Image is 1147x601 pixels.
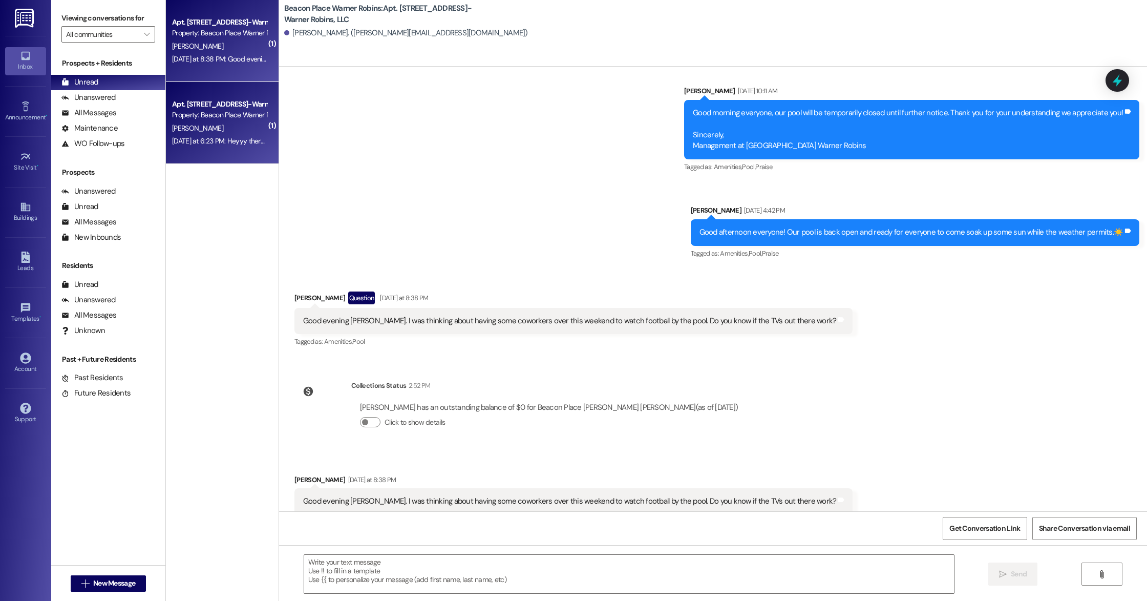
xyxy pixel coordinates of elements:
[303,316,837,326] div: Good evening [PERSON_NAME]. I was thinking about having some coworkers over this weekend to watch...
[294,334,853,349] div: Tagged as:
[294,292,853,308] div: [PERSON_NAME]
[61,310,116,321] div: All Messages
[61,279,98,290] div: Unread
[5,248,46,276] a: Leads
[684,159,1139,174] div: Tagged as:
[93,578,135,589] span: New Message
[66,26,139,43] input: All communities
[172,17,267,28] div: Apt. [STREET_ADDRESS]-Warner Robins, LLC
[741,205,785,216] div: [DATE] 4:42 PM
[61,123,118,134] div: Maintenance
[1011,569,1027,579] span: Send
[61,201,98,212] div: Unread
[360,402,738,413] div: [PERSON_NAME] has an outstanding balance of $0 for Beacon Place [PERSON_NAME] [PERSON_NAME] (as o...
[1039,523,1130,534] span: Share Conversation via email
[377,293,428,303] div: [DATE] at 8:38 PM
[346,474,396,485] div: [DATE] at 8:38 PM
[39,314,41,321] span: •
[5,47,46,75] a: Inbox
[5,198,46,226] a: Buildings
[172,54,716,64] div: [DATE] at 8:38 PM: Good evening [PERSON_NAME]. I was thinking about having some coworkers over th...
[693,108,1123,152] div: Good morning everyone, our pool will be temporarily closed until further notice. Thank you for yo...
[324,337,353,346] span: Amenities ,
[61,217,116,227] div: All Messages
[351,380,406,391] div: Collections Status
[71,575,146,592] button: New Message
[684,86,1139,100] div: [PERSON_NAME]
[406,380,430,391] div: 2:52 PM
[61,138,124,149] div: WO Follow-ups
[81,579,89,588] i: 
[303,496,837,507] div: Good evening [PERSON_NAME]. I was thinking about having some coworkers over this weekend to watch...
[385,417,445,428] label: Click to show details
[294,474,853,489] div: [PERSON_NAME]
[46,112,47,119] span: •
[61,77,98,88] div: Unread
[352,337,365,346] span: Pool
[5,400,46,427] a: Support
[943,517,1027,540] button: Get Conversation Link
[755,162,772,171] span: Praise
[5,148,46,176] a: Site Visit •
[61,295,116,305] div: Unanswered
[172,28,267,38] div: Property: Beacon Place Warner Robins
[144,30,150,38] i: 
[5,349,46,377] a: Account
[15,9,36,28] img: ResiDesk Logo
[714,162,742,171] span: Amenities ,
[172,42,223,51] span: [PERSON_NAME]
[51,260,165,271] div: Residents
[61,108,116,118] div: All Messages
[61,372,123,383] div: Past Residents
[735,86,778,96] div: [DATE] 10:11 AM
[172,123,223,133] span: [PERSON_NAME]
[61,388,131,399] div: Future Residents
[61,232,121,243] div: New Inbounds
[61,325,105,336] div: Unknown
[51,167,165,178] div: Prospects
[699,227,1123,238] div: Good afternoon everyone! Our pool is back open and ready for everyone to come soak up some sun wh...
[37,162,38,170] span: •
[999,570,1007,578] i: 
[172,110,267,120] div: Property: Beacon Place Warner Robins
[762,249,779,258] span: Praise
[348,292,375,304] div: Question
[51,354,165,365] div: Past + Future Residents
[691,205,1140,219] div: [PERSON_NAME]
[1032,517,1137,540] button: Share Conversation via email
[51,58,165,69] div: Prospects + Residents
[61,186,116,197] div: Unanswered
[61,10,155,26] label: Viewing conversations for
[172,99,267,110] div: Apt. [STREET_ADDRESS]-Warner Robins, LLC
[742,162,755,171] span: Pool ,
[749,249,762,258] span: Pool ,
[61,92,116,103] div: Unanswered
[1098,570,1106,578] i: 
[5,299,46,327] a: Templates •
[988,563,1038,586] button: Send
[949,523,1020,534] span: Get Conversation Link
[284,28,528,38] div: [PERSON_NAME]. ([PERSON_NAME][EMAIL_ADDRESS][DOMAIN_NAME])
[720,249,749,258] span: Amenities ,
[284,3,489,25] b: Beacon Place Warner Robins: Apt. [STREET_ADDRESS]-Warner Robins, LLC
[691,246,1140,261] div: Tagged as:
[172,136,347,146] div: [DATE] at 6:23 PM: Heyyy there!!! Ok. Understood. Thanks!!!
